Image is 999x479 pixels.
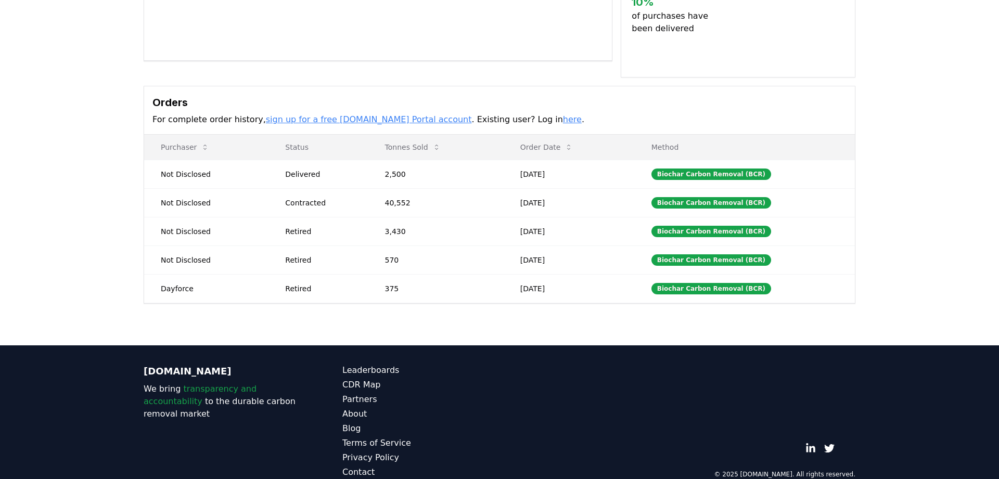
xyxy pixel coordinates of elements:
td: Not Disclosed [144,245,268,274]
td: Dayforce [144,274,268,303]
a: Terms of Service [342,437,499,449]
td: [DATE] [504,217,635,245]
a: Contact [342,466,499,478]
a: Leaderboards [342,364,499,377]
div: Biochar Carbon Removal (BCR) [651,254,771,266]
p: Status [277,142,360,152]
a: here [563,114,582,124]
td: Not Disclosed [144,188,268,217]
td: 375 [368,274,504,303]
a: Twitter [824,443,835,454]
a: Privacy Policy [342,451,499,464]
div: Contracted [285,198,360,208]
span: transparency and accountability [144,384,257,406]
div: Retired [285,226,360,237]
button: Purchaser [152,137,217,158]
a: Partners [342,393,499,406]
div: Delivered [285,169,360,179]
td: 570 [368,245,504,274]
td: 3,430 [368,217,504,245]
a: LinkedIn [805,443,816,454]
h3: Orders [152,95,847,110]
div: Retired [285,283,360,294]
p: [DOMAIN_NAME] [144,364,301,379]
div: Biochar Carbon Removal (BCR) [651,226,771,237]
a: sign up for a free [DOMAIN_NAME] Portal account [266,114,472,124]
td: Not Disclosed [144,160,268,188]
button: Order Date [512,137,582,158]
p: of purchases have been delivered [632,10,716,35]
p: © 2025 [DOMAIN_NAME]. All rights reserved. [714,470,855,478]
td: [DATE] [504,188,635,217]
td: Not Disclosed [144,217,268,245]
a: Blog [342,422,499,435]
a: About [342,408,499,420]
td: 2,500 [368,160,504,188]
p: Method [643,142,847,152]
div: Biochar Carbon Removal (BCR) [651,283,771,294]
button: Tonnes Sold [377,137,449,158]
div: Biochar Carbon Removal (BCR) [651,169,771,180]
td: [DATE] [504,274,635,303]
p: For complete order history, . Existing user? Log in . [152,113,847,126]
td: [DATE] [504,245,635,274]
div: Retired [285,255,360,265]
td: [DATE] [504,160,635,188]
p: We bring to the durable carbon removal market [144,383,301,420]
div: Biochar Carbon Removal (BCR) [651,197,771,209]
td: 40,552 [368,188,504,217]
a: CDR Map [342,379,499,391]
